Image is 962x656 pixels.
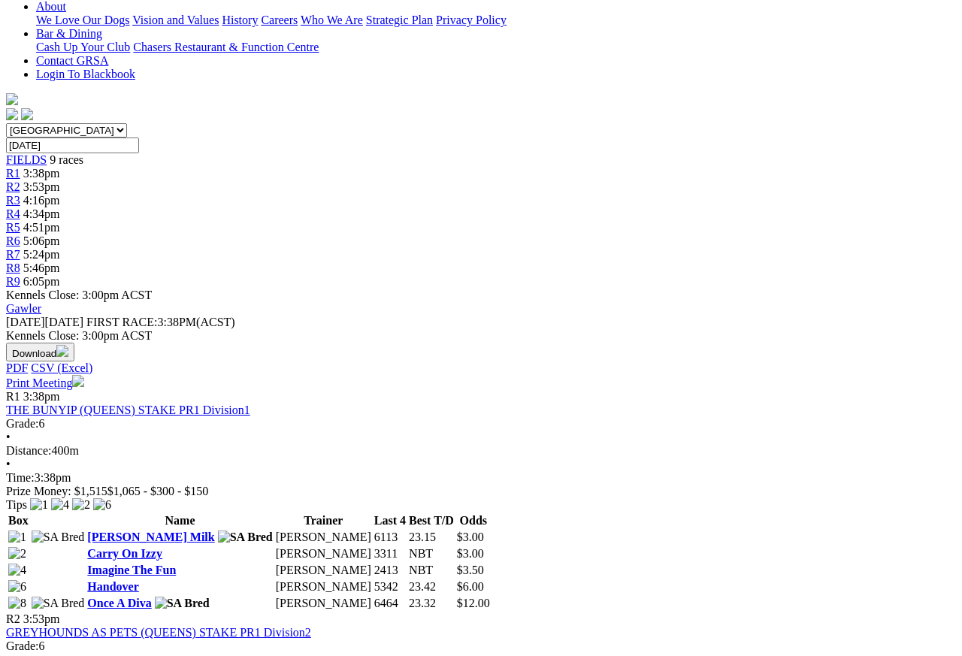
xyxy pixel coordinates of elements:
img: SA Bred [32,597,85,610]
span: R8 [6,261,20,274]
span: Time: [6,471,35,484]
a: R3 [6,194,20,207]
a: Once A Diva [87,597,151,609]
div: 6 [6,417,956,431]
a: Vision and Values [132,14,219,26]
a: Print Meeting [6,376,84,389]
span: 3:53pm [23,612,60,625]
span: 9 races [50,153,83,166]
a: R2 [6,180,20,193]
a: Careers [261,14,298,26]
th: Odds [456,513,491,528]
button: Download [6,343,74,361]
td: 23.15 [408,530,455,545]
a: PDF [6,361,28,374]
td: 23.42 [408,579,455,594]
td: NBT [408,563,455,578]
img: 1 [8,531,26,544]
a: Login To Blackbook [36,68,135,80]
a: R5 [6,221,20,234]
div: 6 [6,639,956,653]
span: 4:16pm [23,194,60,207]
a: R7 [6,248,20,261]
td: NBT [408,546,455,561]
img: 4 [51,498,69,512]
span: 4:34pm [23,207,60,220]
span: R9 [6,275,20,288]
span: [DATE] [6,316,45,328]
td: 6113 [374,530,407,545]
span: R2 [6,612,20,625]
a: Contact GRSA [36,54,108,67]
img: 8 [8,597,26,610]
span: $3.00 [457,531,484,543]
td: 3311 [374,546,407,561]
a: Carry On Izzy [87,547,162,560]
div: 400m [6,444,956,458]
th: Best T/D [408,513,455,528]
a: Gawler [6,302,41,315]
span: 4:51pm [23,221,60,234]
img: 2 [72,498,90,512]
span: $6.00 [457,580,484,593]
td: [PERSON_NAME] [275,563,372,578]
img: SA Bred [218,531,273,544]
div: Bar & Dining [36,41,956,54]
span: • [6,458,11,470]
td: 6464 [374,596,407,611]
td: [PERSON_NAME] [275,579,372,594]
span: Grade: [6,417,39,430]
span: 6:05pm [23,275,60,288]
a: Strategic Plan [366,14,433,26]
th: Last 4 [374,513,407,528]
span: 5:46pm [23,261,60,274]
div: Kennels Close: 3:00pm ACST [6,329,956,343]
td: [PERSON_NAME] [275,546,372,561]
img: 6 [8,580,26,594]
a: R1 [6,167,20,180]
img: 6 [93,498,111,512]
div: About [36,14,956,27]
span: 5:24pm [23,248,60,261]
a: Chasers Restaurant & Function Centre [133,41,319,53]
div: 3:38pm [6,471,956,485]
div: Prize Money: $1,515 [6,485,956,498]
a: Handover [87,580,138,593]
span: 3:53pm [23,180,60,193]
a: History [222,14,258,26]
td: 23.32 [408,596,455,611]
a: Bar & Dining [36,27,102,40]
img: SA Bred [155,597,210,610]
input: Select date [6,138,139,153]
span: $12.00 [457,597,490,609]
a: THE BUNYIP (QUEENS) STAKE PR1 Division1 [6,404,250,416]
img: SA Bred [32,531,85,544]
span: [DATE] [6,316,83,328]
a: CSV (Excel) [31,361,92,374]
span: $3.00 [457,547,484,560]
span: Distance: [6,444,51,457]
span: FIRST RACE: [86,316,157,328]
a: R4 [6,207,20,220]
span: R1 [6,390,20,403]
span: Grade: [6,639,39,652]
span: 3:38pm [23,167,60,180]
th: Trainer [275,513,372,528]
img: download.svg [56,345,68,357]
img: twitter.svg [21,108,33,120]
a: [PERSON_NAME] Milk [87,531,214,543]
a: R6 [6,234,20,247]
a: Cash Up Your Club [36,41,130,53]
span: 3:38PM(ACST) [86,316,235,328]
th: Name [86,513,273,528]
span: FIELDS [6,153,47,166]
td: 2413 [374,563,407,578]
img: 2 [8,547,26,561]
a: GREYHOUNDS AS PETS (QUEENS) STAKE PR1 Division2 [6,626,311,639]
span: Box [8,514,29,527]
